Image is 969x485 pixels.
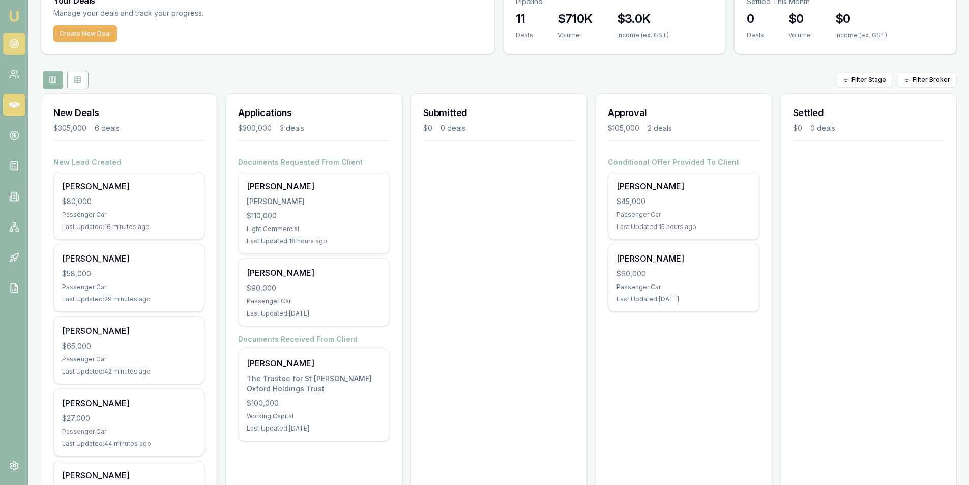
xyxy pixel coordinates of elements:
[913,76,950,84] span: Filter Broker
[247,357,380,369] div: [PERSON_NAME]
[247,211,380,221] div: $110,000
[793,106,944,120] h3: Settled
[247,267,380,279] div: [PERSON_NAME]
[247,424,380,433] div: Last Updated: [DATE]
[53,106,204,120] h3: New Deals
[897,73,957,87] button: Filter Broker
[423,123,432,133] div: $0
[247,309,380,318] div: Last Updated: [DATE]
[62,341,196,351] div: $65,000
[62,252,196,265] div: [PERSON_NAME]
[608,123,639,133] div: $105,000
[53,157,204,167] h4: New Lead Created
[616,180,750,192] div: [PERSON_NAME]
[423,106,574,120] h3: Submitted
[608,106,759,120] h3: Approval
[616,211,750,219] div: Passenger Car
[247,225,380,233] div: Light Commercial
[62,367,196,376] div: Last Updated: 42 minutes ago
[747,11,764,27] h3: 0
[810,123,835,133] div: 0 deals
[62,440,196,448] div: Last Updated: 44 minutes ago
[247,374,380,394] div: The Trustee for St [PERSON_NAME] Oxford Holdings Trust
[747,31,764,39] div: Deals
[53,8,314,19] p: Manage your deals and track your progress.
[8,10,20,22] img: emu-icon-u.png
[617,11,669,27] h3: $3.0K
[53,25,117,42] button: Create New Deal
[62,413,196,423] div: $27,000
[62,196,196,207] div: $80,000
[617,31,669,39] div: Income (ex. GST)
[835,31,887,39] div: Income (ex. GST)
[557,11,593,27] h3: $710K
[441,123,465,133] div: 0 deals
[247,412,380,420] div: Working Capital
[62,325,196,337] div: [PERSON_NAME]
[53,123,86,133] div: $305,000
[648,123,672,133] div: 2 deals
[616,269,750,279] div: $60,000
[247,297,380,305] div: Passenger Car
[616,252,750,265] div: [PERSON_NAME]
[247,283,380,293] div: $90,000
[247,180,380,192] div: [PERSON_NAME]
[62,469,196,481] div: [PERSON_NAME]
[608,157,759,167] h4: Conditional Offer Provided To Client
[788,31,811,39] div: Volume
[62,427,196,436] div: Passenger Car
[238,334,389,345] h4: Documents Received From Client
[238,157,389,167] h4: Documents Requested From Client
[62,211,196,219] div: Passenger Car
[557,31,593,39] div: Volume
[95,123,120,133] div: 6 deals
[516,11,533,27] h3: 11
[835,11,887,27] h3: $0
[516,31,533,39] div: Deals
[62,180,196,192] div: [PERSON_NAME]
[62,295,196,303] div: Last Updated: 29 minutes ago
[62,355,196,363] div: Passenger Car
[238,106,389,120] h3: Applications
[247,237,380,245] div: Last Updated: 18 hours ago
[616,196,750,207] div: $45,000
[247,196,380,207] div: [PERSON_NAME]
[280,123,304,133] div: 3 deals
[851,76,886,84] span: Filter Stage
[616,283,750,291] div: Passenger Car
[238,123,272,133] div: $300,000
[616,223,750,231] div: Last Updated: 15 hours ago
[793,123,802,133] div: $0
[62,223,196,231] div: Last Updated: 16 minutes ago
[836,73,893,87] button: Filter Stage
[616,295,750,303] div: Last Updated: [DATE]
[62,269,196,279] div: $58,000
[62,283,196,291] div: Passenger Car
[788,11,811,27] h3: $0
[62,397,196,409] div: [PERSON_NAME]
[247,398,380,408] div: $100,000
